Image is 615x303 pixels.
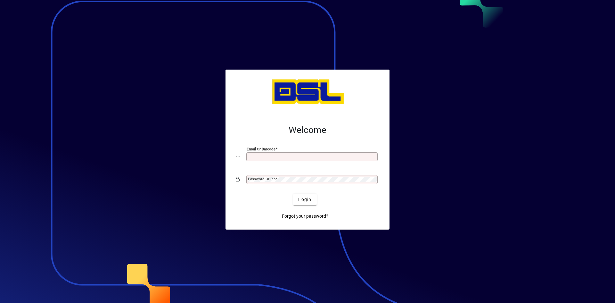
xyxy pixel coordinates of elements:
[298,196,311,203] span: Login
[236,125,379,136] h2: Welcome
[247,147,275,151] mat-label: Email or Barcode
[282,213,328,220] span: Forgot your password?
[279,210,331,222] a: Forgot your password?
[293,194,316,205] button: Login
[248,177,275,181] mat-label: Password or Pin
